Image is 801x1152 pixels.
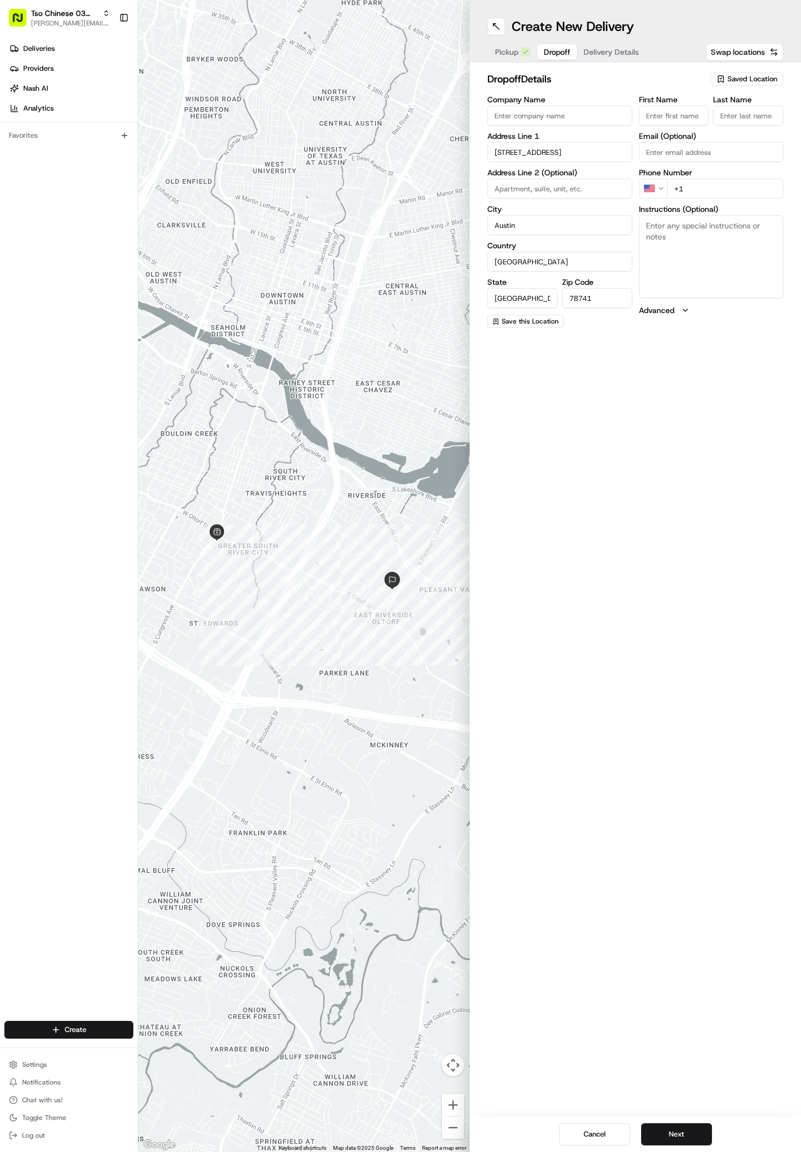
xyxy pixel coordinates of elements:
img: 4281594248423_2fcf9dad9f2a874258b8_72.png [23,106,43,126]
span: Deliveries [23,44,55,54]
span: API Documentation [105,247,178,258]
a: Powered byPylon [78,274,134,283]
button: [PERSON_NAME][EMAIL_ADDRESS][DOMAIN_NAME] [31,19,110,28]
button: Swap locations [706,43,783,61]
label: Email (Optional) [639,132,784,140]
button: Create [4,1021,133,1039]
span: [DATE] [126,201,149,210]
input: Enter first name [639,106,709,126]
span: Chat with us! [22,1096,63,1104]
span: Delivery Details [584,46,639,58]
span: Providers [23,64,54,74]
button: Next [641,1123,712,1145]
img: Wisdom Oko [11,191,29,212]
h2: dropoff Details [487,71,704,87]
button: Cancel [559,1123,630,1145]
label: Zip Code [562,278,632,286]
label: Advanced [639,305,674,316]
a: Deliveries [4,40,138,58]
button: Log out [4,1128,133,1143]
label: State [487,278,558,286]
label: Address Line 2 (Optional) [487,169,632,176]
button: Zoom out [442,1117,464,1139]
span: Log out [22,1131,45,1140]
button: Map camera controls [442,1054,464,1076]
button: Chat with us! [4,1092,133,1108]
img: 1736555255976-a54dd68f-1ca7-489b-9aae-adbdc363a1c4 [11,106,31,126]
input: Enter company name [487,106,632,126]
span: Save this Location [502,317,559,326]
span: Nash AI [23,84,48,93]
button: Notifications [4,1075,133,1090]
input: Enter email address [639,142,784,162]
span: Notifications [22,1078,61,1087]
a: Report a map error [422,1145,466,1151]
a: Terms [400,1145,415,1151]
span: Dropoff [544,46,570,58]
img: 1736555255976-a54dd68f-1ca7-489b-9aae-adbdc363a1c4 [22,202,31,211]
div: We're available if you need us! [50,117,152,126]
span: Pylon [110,274,134,283]
button: Toggle Theme [4,1110,133,1125]
button: See all [171,142,201,155]
label: Phone Number [639,169,784,176]
input: Enter phone number [667,179,784,199]
a: Analytics [4,100,138,117]
span: [DATE] [154,171,176,180]
span: Saved Location [727,74,777,84]
span: Map data ©2025 Google [333,1145,393,1151]
span: Swap locations [711,46,765,58]
input: Enter address [487,142,632,162]
span: Settings [22,1060,47,1069]
input: Enter city [487,215,632,235]
a: 📗Knowledge Base [7,243,89,263]
div: Past conversations [11,144,71,153]
div: Start new chat [50,106,181,117]
a: 💻API Documentation [89,243,182,263]
div: Favorites [4,127,133,144]
label: Last Name [713,96,783,103]
label: Address Line 1 [487,132,632,140]
a: Nash AI [4,80,138,97]
span: Knowledge Base [22,247,85,258]
p: Welcome 👋 [11,44,201,62]
label: Instructions (Optional) [639,205,784,213]
span: • [120,201,124,210]
span: Wisdom [PERSON_NAME] [34,201,118,210]
input: Enter country [487,252,632,272]
button: Advanced [639,305,784,316]
label: City [487,205,632,213]
button: Zoom in [442,1094,464,1116]
div: 📗 [11,248,20,257]
a: Providers [4,60,138,77]
span: • [148,171,152,180]
input: Enter last name [713,106,783,126]
button: Tso Chinese 03 TsoCo[PERSON_NAME][EMAIL_ADDRESS][DOMAIN_NAME] [4,4,115,31]
span: [PERSON_NAME] (Store Manager) [34,171,145,180]
label: Company Name [487,96,632,103]
button: Start new chat [188,109,201,122]
span: Create [65,1025,86,1035]
input: Enter zip code [562,288,632,308]
img: Antonia (Store Manager) [11,161,29,179]
button: Tso Chinese 03 TsoCo [31,8,98,19]
label: Country [487,242,632,249]
input: Clear [29,71,183,83]
span: Pickup [495,46,518,58]
button: Save this Location [487,315,564,328]
input: Apartment, suite, unit, etc. [487,179,632,199]
button: Keyboard shortcuts [279,1144,326,1152]
span: Analytics [23,103,54,113]
div: 💻 [93,248,102,257]
img: Nash [11,11,33,33]
input: Enter state [487,288,558,308]
h1: Create New Delivery [512,18,634,35]
img: Google [141,1138,178,1152]
button: Settings [4,1057,133,1072]
label: First Name [639,96,709,103]
button: Saved Location [710,71,783,87]
span: Toggle Theme [22,1113,66,1122]
a: Open this area in Google Maps (opens a new window) [141,1138,178,1152]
